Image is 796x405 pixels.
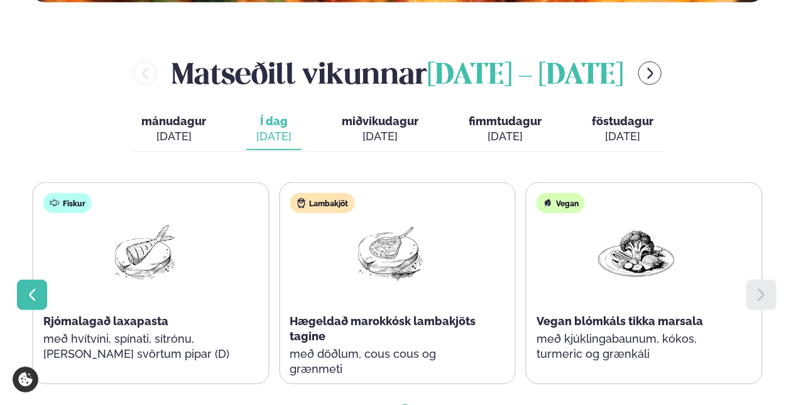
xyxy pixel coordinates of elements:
span: Rjómalagað laxapasta [43,314,168,328]
p: með hvítvíni, spínati, sítrónu, [PERSON_NAME] svörtum pipar (D) [43,331,243,362]
button: Í dag [DATE] [246,109,302,150]
img: fish.svg [50,198,60,208]
img: Lamb-Meat.png [349,223,430,282]
img: Lamb.svg [296,198,306,208]
span: mánudagur [141,114,206,128]
div: [DATE] [592,129,653,144]
div: [DATE] [141,129,206,144]
p: með kjúklingabaunum, kókos, turmeric og grænkáli [537,331,736,362]
button: fimmtudagur [DATE] [459,109,552,150]
div: [DATE] [469,129,542,144]
button: föstudagur [DATE] [582,109,663,150]
h2: Matseðill vikunnar [172,53,623,94]
img: Fish.png [103,223,183,282]
div: Lambakjöt [290,193,354,213]
button: miðvikudagur [DATE] [332,109,428,150]
span: Vegan blómkáls tikka marsala [537,314,703,328]
div: [DATE] [342,129,418,144]
img: Vegan.png [596,223,677,282]
span: fimmtudagur [469,114,542,128]
span: Hægeldað marokkósk lambakjöts tagine [290,314,476,343]
button: menu-btn-left [133,62,156,85]
span: föstudagur [592,114,653,128]
button: mánudagur [DATE] [131,109,216,150]
img: Vegan.svg [543,198,553,208]
div: Vegan [537,193,585,213]
span: Í dag [256,114,292,129]
div: Fiskur [43,193,92,213]
span: [DATE] - [DATE] [427,62,623,90]
div: [DATE] [256,129,292,144]
button: menu-btn-right [638,62,662,85]
span: miðvikudagur [342,114,418,128]
a: Cookie settings [13,367,38,392]
p: með döðlum, cous cous og grænmeti [290,347,489,377]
